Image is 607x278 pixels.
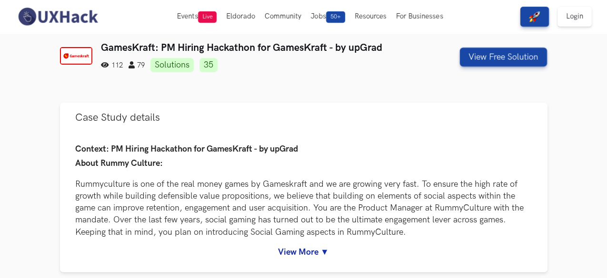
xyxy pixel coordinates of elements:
[15,7,100,27] img: UXHack-logo.png
[60,133,547,272] div: Case Study details
[101,42,423,54] h3: GamesKraft: PM Hiring Hackathon for GamesKraft - by upGrad
[326,11,345,23] span: 50+
[75,144,532,154] h4: Context: PM Hiring Hackathon for GamesKraft - by upGrad
[75,247,532,257] a: View More ▼
[75,178,532,238] p: Rummyculture is one of the real money games by Gameskraft and we are growing very fast. To ensure...
[150,58,194,72] a: Solutions
[60,47,93,65] img: GamesKraft logo
[60,103,547,133] button: Case Study details
[75,158,163,168] span: About Rummy Culture:
[529,11,540,22] img: rocket
[198,11,217,23] span: Live
[460,48,547,67] button: View Free Solution
[75,111,160,124] span: Case Study details
[557,7,592,27] a: Login
[129,61,145,69] span: 79
[101,61,123,69] span: 112
[199,58,218,72] a: 35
